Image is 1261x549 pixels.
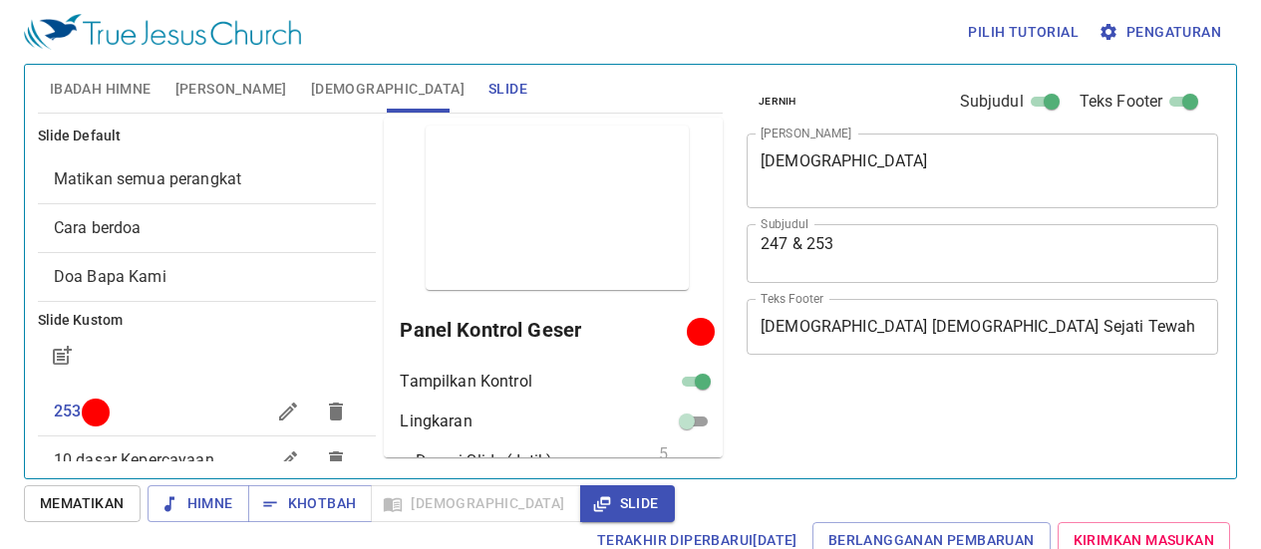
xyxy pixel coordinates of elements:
font: Cara berdoa [54,218,142,237]
font: 10 dasar Kepercayaan [54,450,214,469]
font: Slide Default [38,128,121,143]
font: jernih [759,95,796,108]
font: Pengaturan [1126,24,1221,40]
div: Cara berdoa [38,204,377,252]
font: Ibadah Himne [50,81,152,97]
font: Pilih tutorial [968,24,1079,40]
div: 10 dasar Kepercayaan [38,436,377,484]
iframe: dari anak [739,376,1126,540]
font: Subjudul [960,92,1024,111]
button: Khotbah [248,485,373,522]
font: Lingkaran [400,412,472,430]
textarea: 247 & 253 [761,234,1204,272]
font: Khotbah [288,495,357,511]
font: Terakhir diperbarui [597,532,754,548]
div: 253 [38,388,377,435]
font: 253 [54,402,81,420]
span: [objek Objek] [54,169,241,188]
button: Mematikan [24,485,141,522]
textarea: [DEMOGRAPHIC_DATA] [761,151,1204,189]
font: [PERSON_NAME] [175,81,287,97]
font: Slide Kustom [38,312,123,328]
button: jernih [747,90,808,114]
font: Tampilkan Kontrol [400,372,532,391]
font: Slide [620,495,659,511]
font: Teks Footer [1080,92,1163,111]
span: [objek Objek] [54,267,166,286]
button: Slide [580,485,675,522]
font: Himne [187,495,233,511]
font: Panel Kontrol Geser [400,318,581,342]
font: [DATE] [753,532,796,548]
font: Matikan semua perangkat [54,169,241,188]
font: Slide [488,81,527,97]
font: Berlangganan Pembaruan [828,532,1035,548]
font: Doa Bapa Kami [54,267,166,286]
div: Matikan semua perangkat [38,155,377,203]
font: Mematikan [40,495,125,511]
span: [objek Objek] [54,218,142,237]
button: Pengaturan [1095,14,1229,51]
img: Gereja Yesus Sejati [24,14,301,50]
font: [DEMOGRAPHIC_DATA] [311,81,465,97]
button: Pilih tutorial [960,14,1087,51]
font: Durasi Slide (detik) [416,451,552,470]
div: Doa Bapa Kami [38,253,377,301]
button: Himne [148,485,249,522]
font: Kirimkan Masukan [1074,532,1214,548]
